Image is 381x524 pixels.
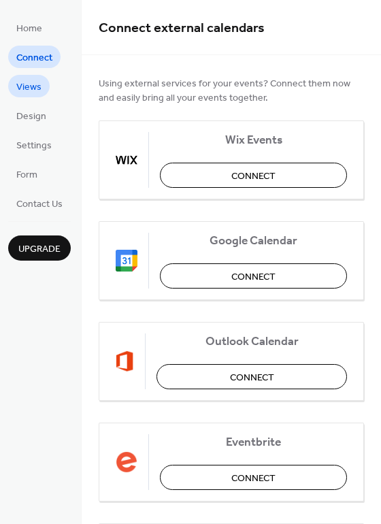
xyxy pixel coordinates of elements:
button: Upgrade [8,235,71,261]
span: Connect [231,270,276,284]
a: Connect [8,46,61,68]
a: Contact Us [8,192,71,214]
span: Settings [16,139,52,153]
button: Connect [160,465,347,490]
span: Connect [231,169,276,184]
img: outlook [116,350,134,372]
a: Home [8,16,50,39]
span: Connect external calendars [99,15,265,42]
img: google [116,250,137,272]
span: Views [16,80,42,95]
img: eventbrite [116,451,137,473]
span: Outlook Calendar [156,335,347,349]
img: wix [116,149,137,171]
a: Design [8,104,54,127]
span: Connect [231,472,276,486]
span: Connect [16,51,52,65]
span: Using external services for your events? Connect them now and easily bring all your events together. [99,77,364,105]
a: Views [8,75,50,97]
span: Form [16,168,37,182]
button: Connect [156,364,347,389]
a: Form [8,163,46,185]
span: Connect [230,371,274,385]
span: Upgrade [18,242,61,257]
span: Contact Us [16,197,63,212]
button: Connect [160,163,347,188]
span: Eventbrite [160,436,347,450]
span: Wix Events [160,133,347,148]
span: Design [16,110,46,124]
span: Home [16,22,42,36]
span: Google Calendar [160,234,347,248]
a: Settings [8,133,60,156]
button: Connect [160,263,347,289]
